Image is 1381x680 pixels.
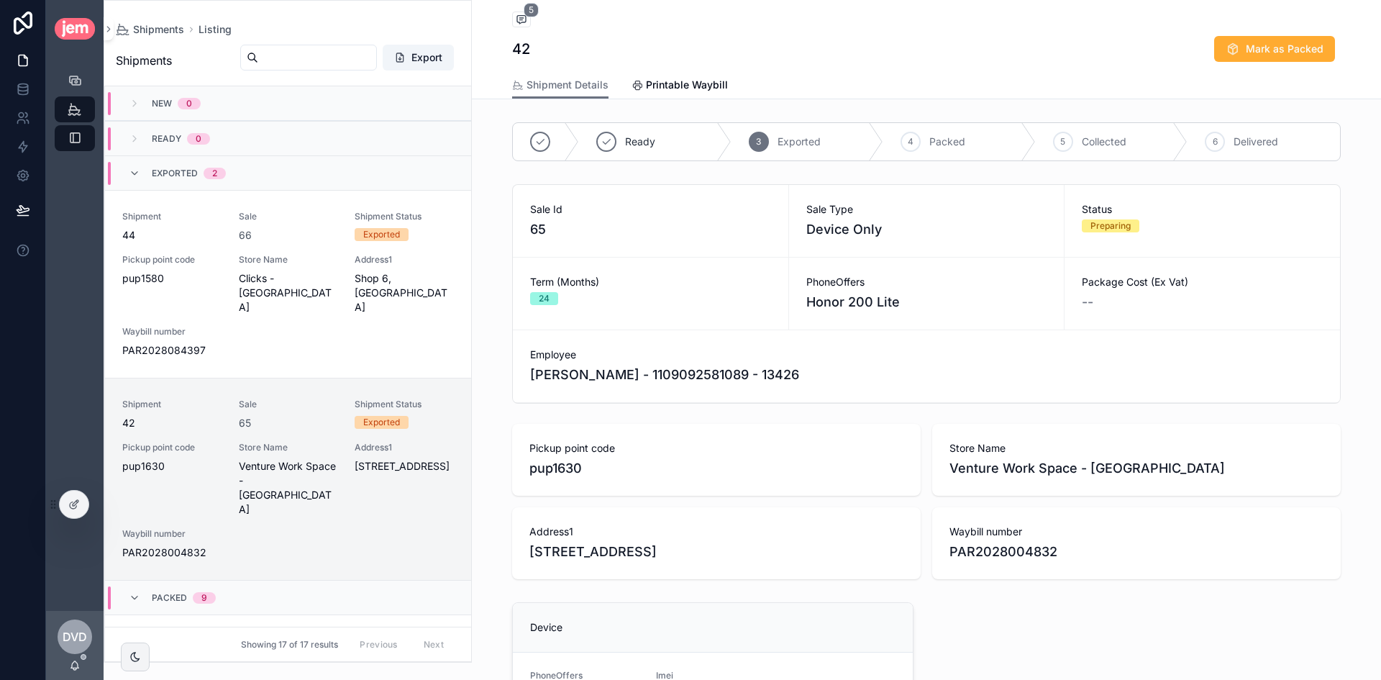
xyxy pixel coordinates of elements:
span: pup1580 [122,271,222,286]
a: Printable Waybill [632,72,728,101]
span: [STREET_ADDRESS] [529,542,903,562]
span: New [152,98,172,109]
span: [PERSON_NAME] - 1109092581089 - 13426 [530,365,799,385]
span: Store Name [239,442,338,453]
span: 42 [122,416,222,430]
a: Listing [199,22,232,37]
span: Venture Work Space - [GEOGRAPHIC_DATA] [239,459,338,517]
span: PAR2028004832 [949,542,1323,562]
span: Device [530,621,562,633]
a: Shipments [116,22,184,37]
span: Clicks - [GEOGRAPHIC_DATA] [239,271,338,314]
span: Shipment Status [355,399,454,410]
span: 44 [122,228,222,242]
span: Term (Months) [530,275,771,289]
span: Sale Id [530,202,771,217]
span: Shipment [122,211,222,222]
span: Exported [152,168,198,179]
span: Packed [929,135,965,149]
img: App logo [55,18,95,39]
span: Exported [778,135,821,149]
span: PAR2028004832 [122,545,222,560]
span: Honor 200 Lite [806,292,900,312]
span: Store Name [239,254,338,266]
div: Preparing [1090,219,1131,232]
span: -- [1082,292,1093,312]
button: Mark as Packed [1214,36,1335,62]
span: Waybill number [122,528,222,540]
span: Shipments [116,52,172,69]
div: 0 [196,133,201,145]
span: Sale [239,211,338,222]
button: 5 [512,12,531,30]
div: 9 [201,592,207,604]
span: Pickup point code [122,442,222,453]
div: 2 [212,168,217,179]
span: Collected [1082,135,1126,149]
span: 4 [908,136,913,148]
span: Packed [152,592,187,604]
span: Ready [625,135,655,149]
span: PAR2028084397 [122,343,222,358]
a: Shipment42Sale65Shipment StatusExportedPickup point codepup1630Store NameVenture Work Space - [GE... [105,378,471,580]
span: Address1 [355,254,454,266]
span: Delivered [1234,135,1278,149]
div: 0 [186,98,192,109]
span: Pickup point code [529,441,903,455]
span: Showing 17 of 17 results [241,639,338,650]
span: Ready [152,133,181,145]
span: Sale [239,399,338,410]
span: 65 [530,219,771,240]
div: Exported [363,416,400,429]
div: scrollable content [46,58,104,170]
div: 24 [539,292,550,305]
span: Shipments [133,22,184,37]
span: Status [1082,202,1323,217]
span: 5 [524,3,539,17]
a: Shipment Details [512,72,609,99]
a: 65 [239,416,251,430]
span: Shipment Details [527,78,609,92]
span: Package Cost (Ex Vat) [1082,275,1323,289]
span: 5 [1060,136,1065,148]
a: 66 [239,228,252,242]
button: Export [383,45,454,71]
span: Device Only [806,219,1047,240]
span: Sale Type [806,202,1047,217]
span: Waybill number [949,525,1323,539]
span: Store Name [949,441,1323,455]
span: Mark as Packed [1246,42,1323,56]
span: 3 [756,136,761,148]
span: Shop 6, [GEOGRAPHIC_DATA] [355,271,454,314]
span: Employee [530,348,1323,362]
span: Address1 [355,442,454,453]
span: Venture Work Space - [GEOGRAPHIC_DATA] [949,458,1323,479]
span: [STREET_ADDRESS] [355,459,454,473]
div: Exported [363,228,400,241]
span: 6 [1213,136,1218,148]
a: Shipment44Sale66Shipment StatusExportedPickup point codepup1580Store NameClicks - [GEOGRAPHIC_DAT... [105,190,471,378]
span: PhoneOffers [806,275,1047,289]
span: Waybill number [122,326,222,337]
span: Shipment [122,399,222,410]
span: Dvd [63,628,87,645]
span: Shipment Status [355,211,454,222]
span: pup1630 [529,458,903,479]
span: Printable Waybill [646,78,728,92]
span: pup1630 [122,459,222,473]
span: Address1 [529,525,903,539]
span: Pickup point code [122,254,222,266]
h1: 42 [512,39,530,59]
